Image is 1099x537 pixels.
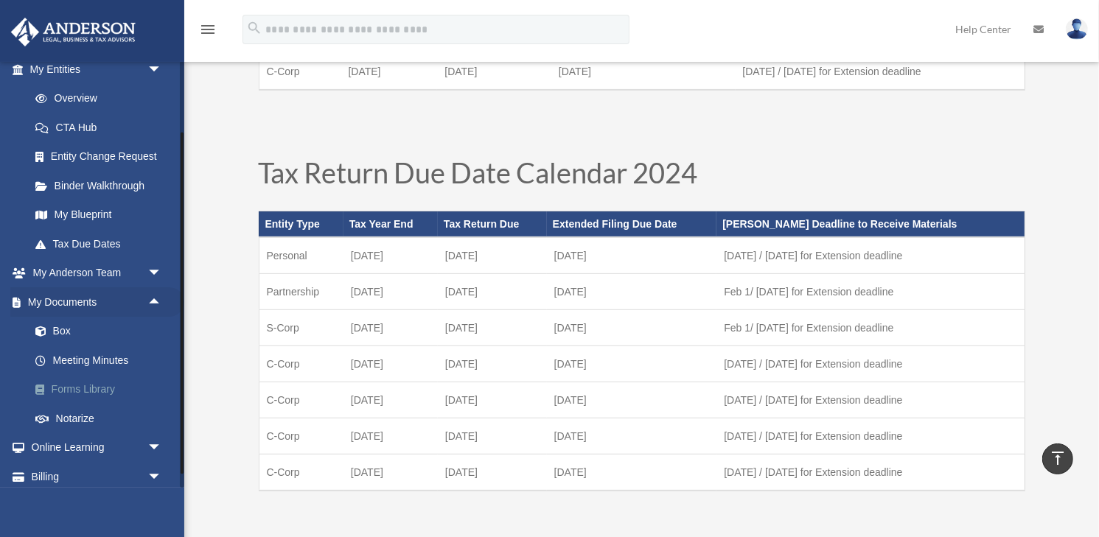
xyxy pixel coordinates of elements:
td: Partnership [259,273,343,309]
i: vertical_align_top [1049,449,1067,467]
td: [DATE] [343,345,438,382]
a: Billingarrow_drop_down [10,462,184,491]
td: C-Corp [259,345,343,382]
td: [DATE] / [DATE] for Extension deadline [716,237,1025,274]
td: [DATE] [438,418,547,454]
a: My Entitiesarrow_drop_down [10,55,184,84]
td: [DATE] [547,273,717,309]
td: [DATE] / [DATE] for Extension deadline [716,382,1025,418]
td: [DATE] / [DATE] for Extension deadline [736,53,1025,90]
span: arrow_drop_down [147,259,177,289]
td: [DATE] [438,382,547,418]
span: arrow_drop_down [147,462,177,492]
td: [DATE] [551,53,736,90]
th: Tax Year End [343,211,438,236]
td: Feb 1/ [DATE] for Extension deadline [716,309,1025,345]
img: User Pic [1066,18,1088,40]
i: menu [199,21,217,38]
td: C-Corp [259,454,343,491]
a: Tax Due Dates [21,229,177,259]
td: S-Corp [259,309,343,345]
td: C-Corp [259,382,343,418]
a: Forms Library [21,375,184,404]
td: [DATE] [547,309,717,345]
td: [DATE] [343,309,438,345]
td: [DATE] [438,273,547,309]
a: Online Learningarrow_drop_down [10,433,184,463]
a: Overview [21,84,184,113]
a: menu [199,26,217,38]
a: Notarize [21,404,184,433]
a: Box [21,317,184,346]
a: vertical_align_top [1042,443,1073,474]
td: [DATE] [438,309,547,345]
img: Anderson Advisors Platinum Portal [7,18,140,46]
a: Entity Change Request [21,142,184,172]
td: [DATE] [547,418,717,454]
td: [DATE] [437,53,551,90]
th: Entity Type [259,211,343,236]
span: arrow_drop_up [147,287,177,317]
th: Extended Filing Due Date [547,211,717,236]
td: C-Corp [259,418,343,454]
a: Binder Walkthrough [21,171,184,200]
i: search [246,20,262,36]
a: Meeting Minutes [21,345,184,375]
td: [DATE] [547,454,717,491]
td: [DATE] [343,273,438,309]
a: My Documentsarrow_drop_up [10,287,184,317]
td: [DATE] [547,345,717,382]
span: arrow_drop_down [147,433,177,463]
td: [DATE] [343,454,438,491]
h1: Tax Return Due Date Calendar 2024 [259,158,1025,194]
th: Tax Return Due [438,211,547,236]
td: [DATE] [438,454,547,491]
th: [PERSON_NAME] Deadline to Receive Materials [716,211,1025,236]
td: Personal [259,237,343,274]
td: [DATE] [341,53,438,90]
td: Feb 1/ [DATE] for Extension deadline [716,273,1025,309]
td: [DATE] [547,237,717,274]
a: My Anderson Teamarrow_drop_down [10,259,184,288]
a: My Blueprint [21,200,184,230]
td: [DATE] [343,418,438,454]
td: [DATE] [343,237,438,274]
td: [DATE] [343,382,438,418]
span: arrow_drop_down [147,55,177,85]
td: [DATE] [438,237,547,274]
td: [DATE] / [DATE] for Extension deadline [716,345,1025,382]
td: C-Corp [259,53,341,90]
td: [DATE] / [DATE] for Extension deadline [716,454,1025,491]
a: CTA Hub [21,113,184,142]
td: [DATE] [547,382,717,418]
td: [DATE] [438,345,547,382]
td: [DATE] / [DATE] for Extension deadline [716,418,1025,454]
